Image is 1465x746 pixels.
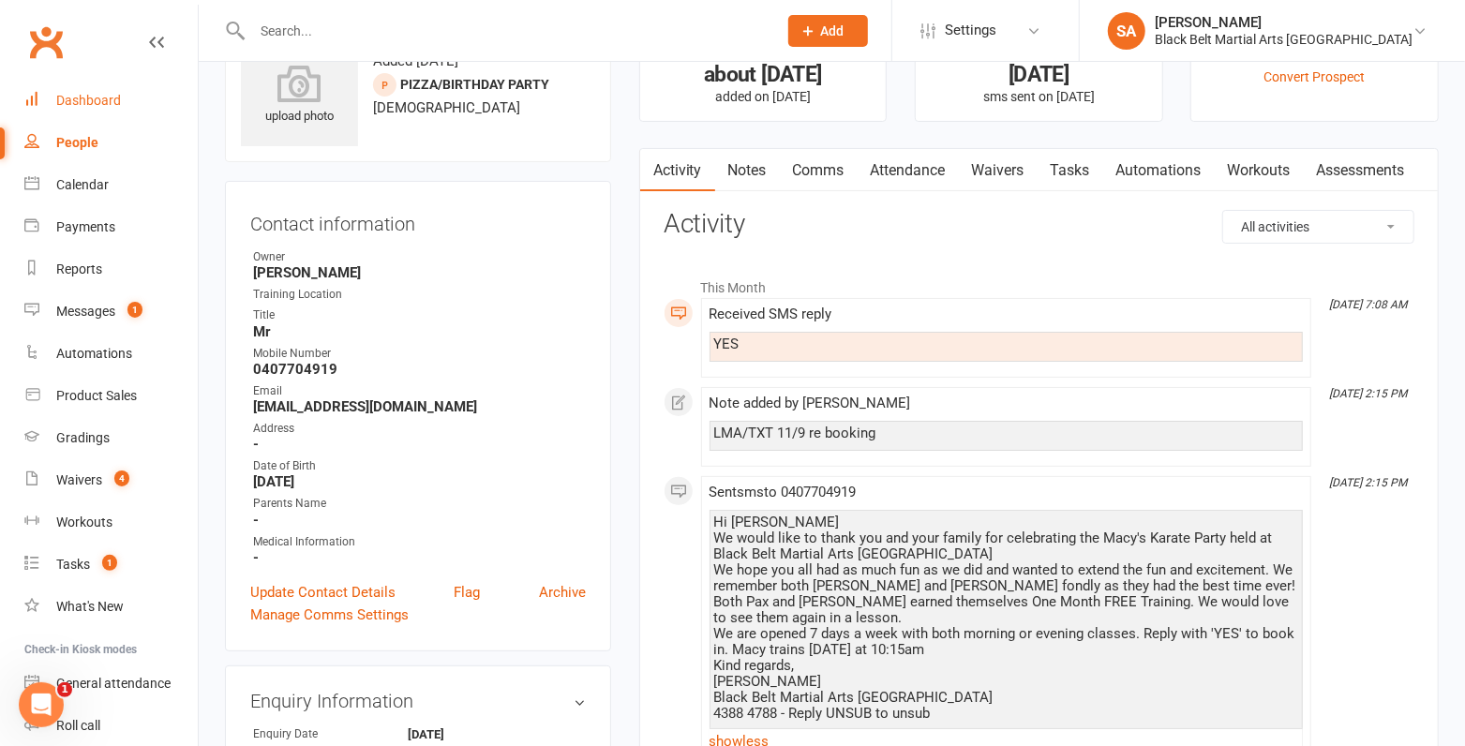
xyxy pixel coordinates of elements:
[24,544,198,586] a: Tasks 1
[253,306,586,324] div: Title
[56,472,102,487] div: Waivers
[1155,14,1413,31] div: [PERSON_NAME]
[253,398,586,415] strong: [EMAIL_ADDRESS][DOMAIN_NAME]
[1329,387,1407,400] i: [DATE] 2:15 PM
[56,135,98,150] div: People
[114,470,129,486] span: 4
[710,395,1303,411] div: Note added by [PERSON_NAME]
[253,725,408,743] div: Enquiry Date
[56,304,115,319] div: Messages
[56,515,112,530] div: Workouts
[710,484,857,500] span: Sent sms to 0407704919
[657,89,870,104] p: added on [DATE]
[250,604,409,626] a: Manage Comms Settings
[1155,31,1413,48] div: Black Belt Martial Arts [GEOGRAPHIC_DATA]
[250,691,586,711] h3: Enquiry Information
[24,417,198,459] a: Gradings
[788,15,868,47] button: Add
[253,323,586,340] strong: Mr
[1264,69,1366,84] a: Convert Prospect
[1038,149,1103,192] a: Tasks
[56,93,121,108] div: Dashboard
[373,99,520,116] span: [DEMOGRAPHIC_DATA]
[715,149,780,192] a: Notes
[241,65,358,127] div: upload photo
[56,388,137,403] div: Product Sales
[1329,476,1407,489] i: [DATE] 2:15 PM
[714,515,1298,722] div: Hi [PERSON_NAME] We would like to thank you and your family for celebrating the Macy's Karate Par...
[400,77,549,92] span: Pizza/birthday party
[56,219,115,234] div: Payments
[24,122,198,164] a: People
[1215,149,1304,192] a: Workouts
[56,676,171,691] div: General attendance
[714,336,1298,352] div: YES
[454,581,480,604] a: Flag
[247,18,764,44] input: Search...
[253,533,586,551] div: Medical Information
[710,306,1303,322] div: Received SMS reply
[22,19,69,66] a: Clubworx
[24,586,198,628] a: What's New
[664,210,1414,239] h3: Activity
[539,581,586,604] a: Archive
[253,382,586,400] div: Email
[933,89,1145,104] p: sms sent on [DATE]
[56,718,100,733] div: Roll call
[250,206,586,234] h3: Contact information
[24,248,198,291] a: Reports
[56,177,109,192] div: Calendar
[959,149,1038,192] a: Waivers
[933,65,1145,84] div: [DATE]
[657,65,870,84] div: about [DATE]
[408,727,516,741] strong: [DATE]
[24,501,198,544] a: Workouts
[714,425,1298,441] div: LMA/TXT 11/9 re booking
[1329,298,1407,311] i: [DATE] 7:08 AM
[858,149,959,192] a: Attendance
[56,557,90,572] div: Tasks
[24,206,198,248] a: Payments
[821,23,845,38] span: Add
[253,420,586,438] div: Address
[253,264,586,281] strong: [PERSON_NAME]
[102,555,117,571] span: 1
[1103,149,1215,192] a: Automations
[56,346,132,361] div: Automations
[253,345,586,363] div: Mobile Number
[24,663,198,705] a: General attendance kiosk mode
[24,164,198,206] a: Calendar
[640,149,715,192] a: Activity
[253,512,586,529] strong: -
[253,549,586,566] strong: -
[780,149,858,192] a: Comms
[1108,12,1145,50] div: SA
[664,268,1414,298] li: This Month
[57,682,72,697] span: 1
[24,80,198,122] a: Dashboard
[56,261,102,276] div: Reports
[19,682,64,727] iframe: Intercom live chat
[127,302,142,318] span: 1
[253,248,586,266] div: Owner
[56,599,124,614] div: What's New
[253,473,586,490] strong: [DATE]
[24,291,198,333] a: Messages 1
[56,430,110,445] div: Gradings
[253,495,586,513] div: Parents Name
[253,436,586,453] strong: -
[250,581,396,604] a: Update Contact Details
[24,333,198,375] a: Automations
[253,457,586,475] div: Date of Birth
[253,361,586,378] strong: 0407704919
[24,375,198,417] a: Product Sales
[945,9,996,52] span: Settings
[24,459,198,501] a: Waivers 4
[1304,149,1418,192] a: Assessments
[253,286,586,304] div: Training Location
